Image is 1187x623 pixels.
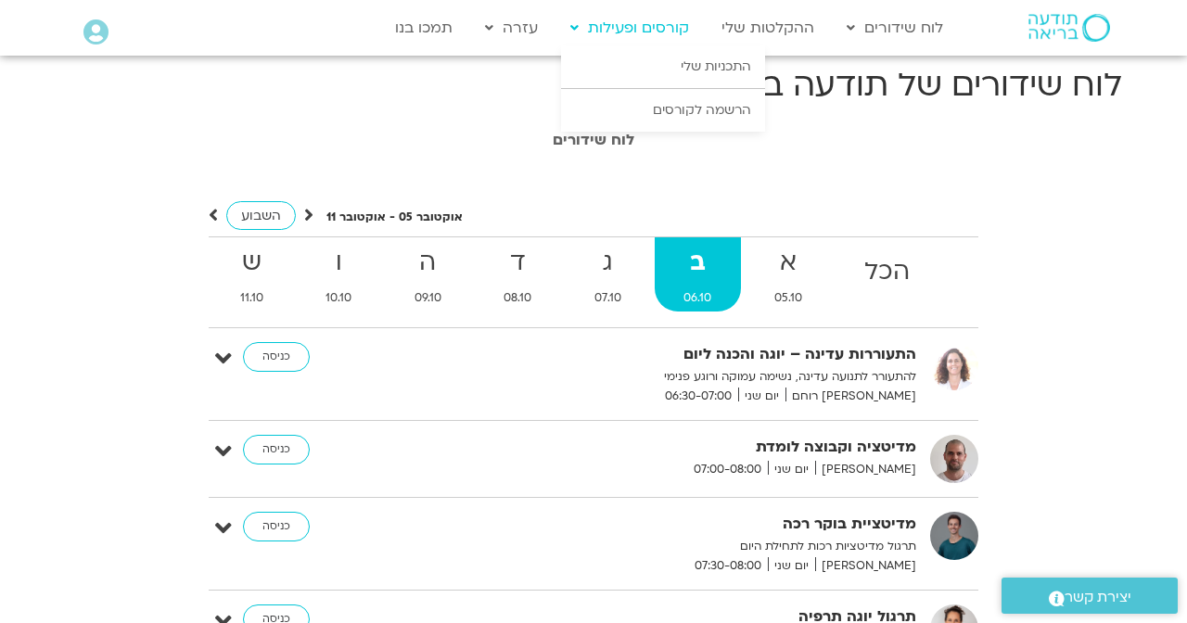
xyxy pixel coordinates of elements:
span: 09.10 [385,288,471,308]
span: יצירת קשר [1065,585,1131,610]
span: 08.10 [475,288,562,308]
span: יום שני [768,460,815,479]
span: 07.10 [565,288,651,308]
strong: מדיטציית בוקר רכה [462,512,916,537]
a: יצירת קשר [1002,578,1178,614]
span: [PERSON_NAME] רוחם [785,387,916,406]
strong: א [745,242,832,284]
a: לוח שידורים [837,10,952,45]
a: כניסה [243,512,310,541]
a: א05.10 [745,237,832,311]
span: 10.10 [297,288,382,308]
span: 07:30-08:00 [688,556,768,576]
a: התכניות שלי [561,45,765,88]
span: 07:00-08:00 [687,460,768,479]
a: כניסה [243,435,310,464]
a: ו10.10 [297,237,382,311]
a: תמכו בנו [386,10,462,45]
a: ה09.10 [385,237,471,311]
span: 11.10 [211,288,293,308]
a: הרשמה לקורסים [561,89,765,132]
strong: ד [475,242,562,284]
a: ד08.10 [475,237,562,311]
strong: ה [385,242,471,284]
span: 06:30-07:00 [658,387,738,406]
p: תרגול מדיטציות רכות לתחילת היום [462,537,916,556]
a: ג07.10 [565,237,651,311]
span: [PERSON_NAME] [815,556,916,576]
a: ההקלטות שלי [712,10,823,45]
span: 05.10 [745,288,832,308]
span: 06.10 [655,288,742,308]
img: תודעה בריאה [1028,14,1110,42]
strong: ב [655,242,742,284]
a: הכל [836,237,940,311]
a: עזרה [476,10,547,45]
span: יום שני [738,387,785,406]
span: יום שני [768,556,815,576]
a: השבוע [226,201,296,230]
a: ש11.10 [211,237,293,311]
h1: לוח שידורים [74,132,1113,148]
strong: ו [297,242,382,284]
strong: מדיטציה וקבוצה לומדת [462,435,916,460]
strong: ג [565,242,651,284]
span: השבוע [241,207,281,224]
strong: ש [211,242,293,284]
p: אוקטובר 05 - אוקטובר 11 [326,208,463,227]
strong: התעוררות עדינה – יוגה והכנה ליום [462,342,916,367]
span: [PERSON_NAME] [815,460,916,479]
a: קורסים ופעילות [561,10,698,45]
p: להתעורר לתנועה עדינה, נשימה עמוקה ורוגע פנימי [462,367,916,387]
a: כניסה [243,342,310,372]
h1: לוח שידורים של תודעה בריאה [65,63,1122,108]
strong: הכל [836,251,940,293]
a: ב06.10 [655,237,742,311]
